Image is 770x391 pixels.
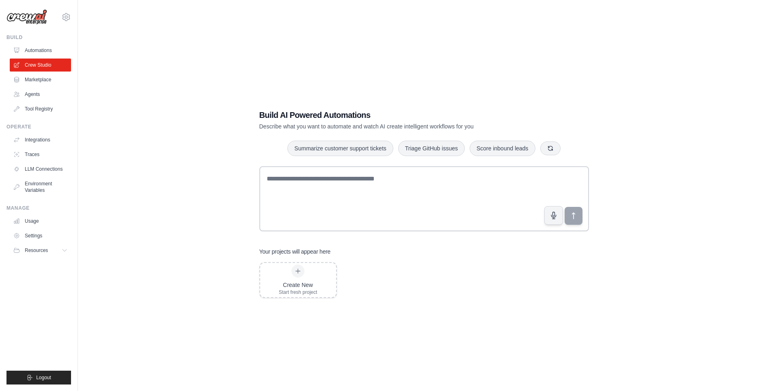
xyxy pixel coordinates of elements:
button: Get new suggestions [540,141,561,155]
a: Automations [10,44,71,57]
a: Agents [10,88,71,101]
div: Operate [6,124,71,130]
a: Usage [10,215,71,228]
button: Click to speak your automation idea [544,206,563,225]
a: Traces [10,148,71,161]
div: Manage [6,205,71,211]
span: Logout [36,374,51,381]
span: Resources [25,247,48,254]
p: Describe what you want to automate and watch AI create intelligent workflows for you [259,122,532,130]
div: Build [6,34,71,41]
button: Logout [6,371,71,384]
h3: Your projects will appear here [259,248,331,256]
a: Crew Studio [10,59,71,72]
button: Resources [10,244,71,257]
div: Start fresh project [279,289,317,295]
a: Environment Variables [10,177,71,197]
a: Settings [10,229,71,242]
button: Summarize customer support tickets [287,141,393,156]
button: Score inbound leads [470,141,535,156]
a: Integrations [10,133,71,146]
h1: Build AI Powered Automations [259,109,532,121]
a: Tool Registry [10,102,71,115]
img: Logo [6,9,47,25]
a: LLM Connections [10,163,71,176]
button: Triage GitHub issues [398,141,465,156]
div: Create New [279,281,317,289]
a: Marketplace [10,73,71,86]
